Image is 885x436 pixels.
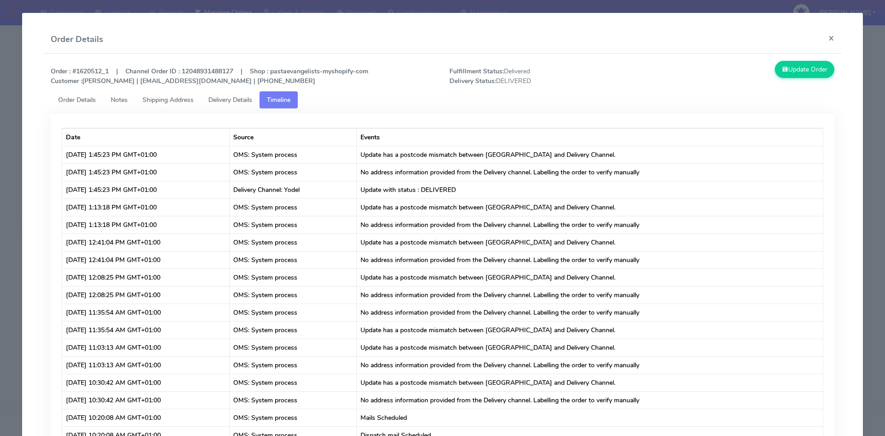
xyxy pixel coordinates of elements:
td: [DATE] 12:08:25 PM GMT+01:00 [62,269,230,286]
td: Mails Scheduled [357,409,823,426]
td: [DATE] 10:30:42 AM GMT+01:00 [62,391,230,409]
td: No address information provided from the Delivery channel. Labelling the order to verify manually [357,251,823,269]
td: OMS: System process [230,374,357,391]
span: Timeline [267,96,290,104]
td: Update has a postcode mismatch between [GEOGRAPHIC_DATA] and Delivery Channel. [357,146,823,163]
td: No address information provided from the Delivery channel. Labelling the order to verify manually [357,286,823,304]
td: [DATE] 10:30:42 AM GMT+01:00 [62,374,230,391]
button: Update Order [775,61,835,78]
td: [DATE] 1:13:18 PM GMT+01:00 [62,198,230,216]
td: No address information provided from the Delivery channel. Labelling the order to verify manually [357,304,823,321]
td: OMS: System process [230,409,357,426]
td: Update has a postcode mismatch between [GEOGRAPHIC_DATA] and Delivery Channel. [357,321,823,339]
td: OMS: System process [230,321,357,339]
td: [DATE] 10:20:08 AM GMT+01:00 [62,409,230,426]
td: [DATE] 1:13:18 PM GMT+01:00 [62,216,230,233]
td: [DATE] 12:41:04 PM GMT+01:00 [62,233,230,251]
td: OMS: System process [230,251,357,269]
strong: Customer : [51,77,82,85]
td: OMS: System process [230,304,357,321]
td: [DATE] 11:03:13 AM GMT+01:00 [62,339,230,356]
th: Source [230,128,357,146]
td: Update has a postcode mismatch between [GEOGRAPHIC_DATA] and Delivery Channel. [357,269,823,286]
td: OMS: System process [230,391,357,409]
td: OMS: System process [230,216,357,233]
span: Shipping Address [142,96,194,104]
td: No address information provided from the Delivery channel. Labelling the order to verify manually [357,163,823,181]
td: OMS: System process [230,233,357,251]
td: [DATE] 12:08:25 PM GMT+01:00 [62,286,230,304]
td: [DATE] 1:45:23 PM GMT+01:00 [62,181,230,198]
strong: Delivery Status: [449,77,496,85]
ul: Tabs [51,91,835,108]
td: OMS: System process [230,339,357,356]
th: Events [357,128,823,146]
td: Update has a postcode mismatch between [GEOGRAPHIC_DATA] and Delivery Channel. [357,198,823,216]
td: [DATE] 11:35:54 AM GMT+01:00 [62,321,230,339]
span: Notes [111,96,128,104]
td: Delivery Channel: Yodel [230,181,357,198]
td: Update has a postcode mismatch between [GEOGRAPHIC_DATA] and Delivery Channel. [357,233,823,251]
td: No address information provided from the Delivery channel. Labelling the order to verify manually [357,356,823,374]
span: Delivered DELIVERED [442,66,642,86]
td: No address information provided from the Delivery channel. Labelling the order to verify manually [357,391,823,409]
strong: Order : #1620512_1 | Channel Order ID : 12048931488127 | Shop : pastaevangelists-myshopify-com [P... [51,67,368,85]
td: OMS: System process [230,163,357,181]
td: OMS: System process [230,286,357,304]
td: OMS: System process [230,146,357,163]
h4: Order Details [51,33,103,46]
td: OMS: System process [230,356,357,374]
td: Update has a postcode mismatch between [GEOGRAPHIC_DATA] and Delivery Channel. [357,339,823,356]
span: Delivery Details [208,96,252,104]
td: OMS: System process [230,269,357,286]
td: [DATE] 12:41:04 PM GMT+01:00 [62,251,230,269]
td: Update has a postcode mismatch between [GEOGRAPHIC_DATA] and Delivery Channel. [357,374,823,391]
td: [DATE] 11:03:13 AM GMT+01:00 [62,356,230,374]
td: [DATE] 1:45:23 PM GMT+01:00 [62,163,230,181]
button: Close [821,26,842,50]
strong: Fulfillment Status: [449,67,504,76]
td: No address information provided from the Delivery channel. Labelling the order to verify manually [357,216,823,233]
td: Update with status : DELIVERED [357,181,823,198]
th: Date [62,128,230,146]
td: [DATE] 11:35:54 AM GMT+01:00 [62,304,230,321]
span: Order Details [58,96,96,104]
td: [DATE] 1:45:23 PM GMT+01:00 [62,146,230,163]
td: OMS: System process [230,198,357,216]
